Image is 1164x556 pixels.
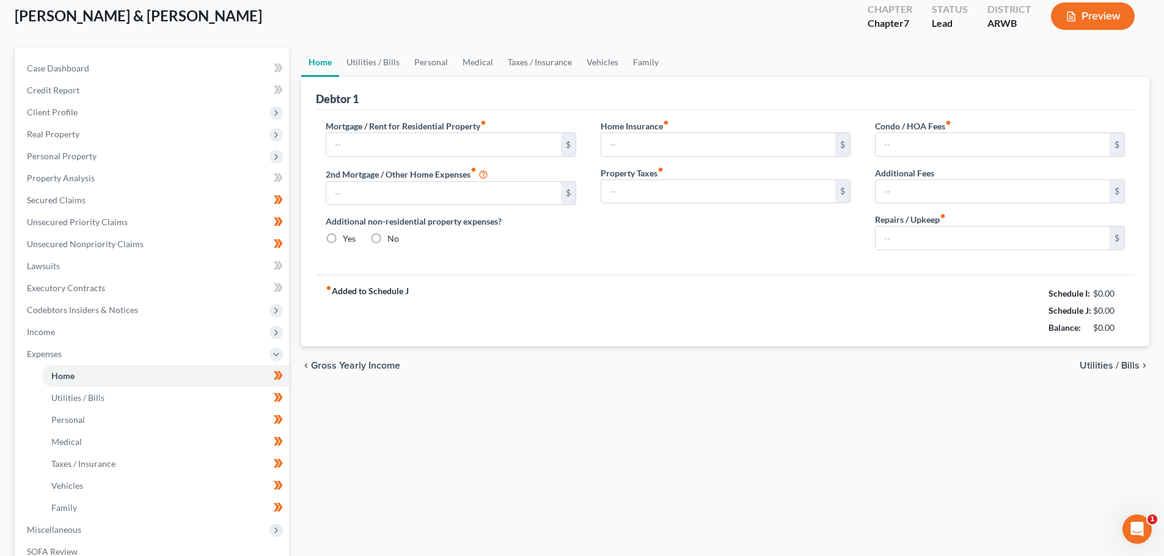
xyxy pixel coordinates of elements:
a: Taxes / Insurance [500,48,579,77]
i: fiber_manual_record [480,120,486,126]
iframe: Intercom live chat [1122,514,1152,544]
input: -- [601,180,835,203]
div: ARWB [987,16,1031,31]
span: Property Analysis [27,173,95,183]
button: chevron_left Gross Yearly Income [301,361,400,370]
a: Home [42,365,289,387]
div: Status [932,2,968,16]
div: $ [1110,180,1124,203]
input: -- [326,133,560,156]
label: 2nd Mortgage / Other Home Expenses [326,167,488,181]
div: $ [1110,133,1124,156]
span: Real Property [27,129,79,139]
label: Property Taxes [601,167,664,179]
strong: Balance: [1049,322,1081,333]
span: 1 [1148,514,1157,524]
i: fiber_manual_record [663,120,669,126]
a: Taxes / Insurance [42,453,289,475]
a: Family [626,48,666,77]
div: $0.00 [1093,305,1126,317]
span: Client Profile [27,107,78,117]
i: fiber_manual_record [945,120,951,126]
a: Property Analysis [17,167,289,189]
div: $0.00 [1093,322,1126,334]
a: Credit Report [17,79,289,101]
span: Executory Contracts [27,283,105,293]
span: Family [51,502,77,513]
a: Unsecured Priority Claims [17,211,289,233]
div: Debtor 1 [316,92,359,106]
a: Utilities / Bills [42,387,289,409]
a: Executory Contracts [17,277,289,299]
span: Taxes / Insurance [51,458,115,469]
i: fiber_manual_record [657,167,664,173]
strong: Schedule I: [1049,288,1090,298]
span: Income [27,327,55,337]
a: Medical [455,48,500,77]
span: 7 [904,17,909,29]
a: Secured Claims [17,189,289,211]
span: Unsecured Priority Claims [27,217,128,227]
label: Repairs / Upkeep [875,213,946,226]
div: Chapter [868,2,912,16]
span: Personal Property [27,151,97,161]
i: fiber_manual_record [470,167,477,173]
label: No [387,233,399,245]
a: Vehicles [579,48,626,77]
div: Lead [932,16,968,31]
span: Secured Claims [27,195,86,205]
div: $ [1110,226,1124,250]
span: Utilities / Bills [51,392,104,403]
a: Vehicles [42,475,289,497]
span: Home [51,370,75,381]
label: Condo / HOA Fees [875,120,951,132]
span: Codebtors Insiders & Notices [27,305,138,315]
span: Case Dashboard [27,63,89,73]
div: $ [561,133,576,156]
label: Mortgage / Rent for Residential Property [326,120,486,132]
span: Miscellaneous [27,524,81,535]
label: Additional non-residential property expenses? [326,215,576,228]
span: Unsecured Nonpriority Claims [27,239,144,249]
a: Lawsuits [17,255,289,277]
div: District [987,2,1031,16]
div: $ [835,180,850,203]
input: -- [601,133,835,156]
strong: Schedule J: [1049,305,1091,316]
div: $ [561,182,576,205]
a: Utilities / Bills [339,48,407,77]
span: Credit Report [27,85,79,95]
input: -- [876,180,1110,203]
i: chevron_left [301,361,311,370]
input: -- [876,226,1110,250]
a: Family [42,497,289,519]
button: Utilities / Bills chevron_right [1080,361,1149,370]
span: Medical [51,436,82,447]
label: Additional Fees [875,167,934,179]
input: -- [326,182,560,205]
a: Home [301,48,339,77]
span: Vehicles [51,480,83,491]
a: Unsecured Nonpriority Claims [17,233,289,255]
span: Gross Yearly Income [311,361,400,370]
a: Case Dashboard [17,57,289,79]
a: Medical [42,431,289,453]
i: fiber_manual_record [940,213,946,219]
span: Personal [51,414,85,425]
span: Utilities / Bills [1080,361,1140,370]
input: -- [876,133,1110,156]
i: fiber_manual_record [326,285,332,291]
label: Yes [343,233,356,245]
a: Personal [42,409,289,431]
strong: Added to Schedule J [326,285,409,336]
label: Home Insurance [601,120,669,132]
button: Preview [1051,2,1135,30]
span: Expenses [27,348,62,359]
span: [PERSON_NAME] & [PERSON_NAME] [15,7,262,24]
div: $0.00 [1093,287,1126,300]
div: $ [835,133,850,156]
div: Chapter [868,16,912,31]
span: Lawsuits [27,261,60,271]
i: chevron_right [1140,361,1149,370]
a: Personal [407,48,455,77]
